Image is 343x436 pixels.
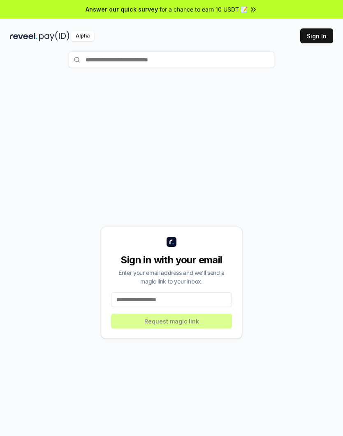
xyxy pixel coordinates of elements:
[300,28,333,43] button: Sign In
[71,31,94,41] div: Alpha
[10,31,37,41] img: reveel_dark
[39,31,70,41] img: pay_id
[86,5,158,14] span: Answer our quick survey
[111,268,232,286] div: Enter your email address and we’ll send a magic link to your inbox.
[167,237,176,247] img: logo_small
[160,5,248,14] span: for a chance to earn 10 USDT 📝
[111,253,232,267] div: Sign in with your email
